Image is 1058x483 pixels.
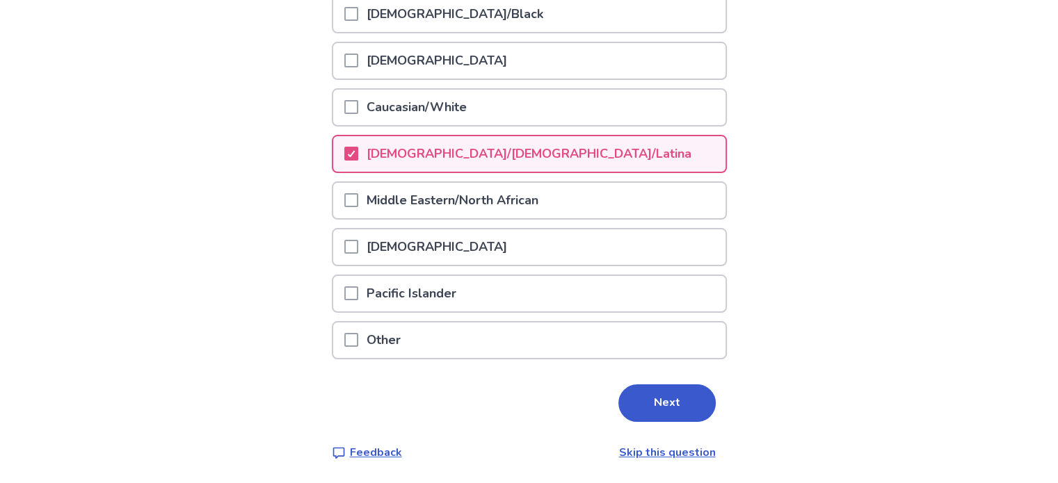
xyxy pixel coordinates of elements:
[619,445,716,460] a: Skip this question
[358,183,547,218] p: Middle Eastern/North African
[358,90,475,125] p: Caucasian/White
[358,276,465,311] p: Pacific Islander
[618,384,716,422] button: Next
[358,322,409,358] p: Other
[358,136,700,172] p: [DEMOGRAPHIC_DATA]/[DEMOGRAPHIC_DATA]/Latina
[332,444,402,461] a: Feedback
[350,444,402,461] p: Feedback
[358,229,515,265] p: [DEMOGRAPHIC_DATA]
[358,43,515,79] p: [DEMOGRAPHIC_DATA]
